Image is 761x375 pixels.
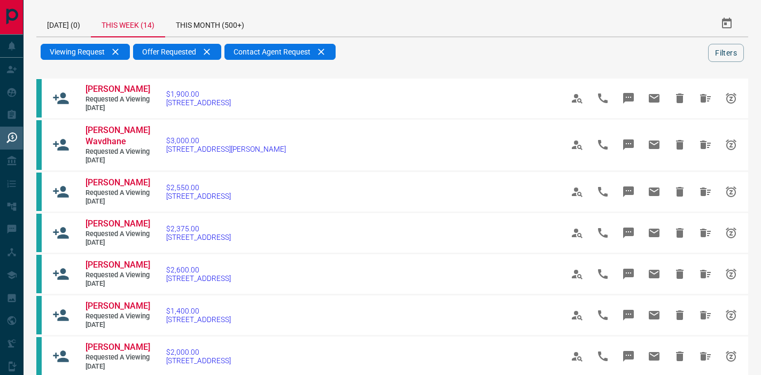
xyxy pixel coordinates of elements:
span: Call [590,220,616,246]
span: $3,000.00 [166,136,286,145]
div: Contact Agent Request [224,44,336,60]
div: condos.ca [36,79,42,118]
div: This Month (500+) [165,11,255,36]
span: Hide All from Mohamed Ali [693,220,718,246]
span: Email [641,179,667,205]
div: Viewing Request [41,44,130,60]
span: Hide [667,85,693,111]
span: [DATE] [86,156,150,165]
span: Hide [667,302,693,328]
a: $2,375.00[STREET_ADDRESS] [166,224,231,241]
span: Email [641,261,667,287]
span: $2,375.00 [166,224,231,233]
span: [STREET_ADDRESS] [166,274,231,283]
span: Requested a Viewing [86,353,150,362]
span: Requested a Viewing [86,230,150,239]
div: This Week (14) [91,11,165,37]
span: Hide [667,261,693,287]
span: View Profile [564,179,590,205]
div: Offer Requested [133,44,221,60]
a: $3,000.00[STREET_ADDRESS][PERSON_NAME] [166,136,286,153]
span: [STREET_ADDRESS] [166,356,231,365]
span: Contact Agent Request [234,48,310,56]
span: Hide [667,179,693,205]
span: Offer Requested [142,48,196,56]
span: View Profile [564,132,590,158]
span: [STREET_ADDRESS] [166,192,231,200]
span: [STREET_ADDRESS] [166,98,231,107]
span: [PERSON_NAME] [86,260,150,270]
a: $1,400.00[STREET_ADDRESS] [166,307,231,324]
span: $1,900.00 [166,90,231,98]
span: Call [590,132,616,158]
span: Hide All from KAREN SHUH [693,85,718,111]
span: Call [590,302,616,328]
span: View Profile [564,261,590,287]
span: Call [590,85,616,111]
span: [PERSON_NAME] [86,301,150,311]
a: [PERSON_NAME] [86,301,150,312]
span: Snooze [718,85,744,111]
span: Email [641,220,667,246]
span: Requested a Viewing [86,95,150,104]
span: Viewing Request [50,48,105,56]
span: [PERSON_NAME] [86,177,150,187]
span: View Profile [564,220,590,246]
div: condos.ca [36,214,42,252]
span: Requested a Viewing [86,271,150,280]
a: [PERSON_NAME] Wavdhane [86,125,150,147]
span: Snooze [718,132,744,158]
span: Snooze [718,179,744,205]
span: Requested a Viewing [86,312,150,321]
span: Email [641,85,667,111]
a: $2,000.00[STREET_ADDRESS] [166,348,231,365]
div: condos.ca [36,173,42,211]
span: [STREET_ADDRESS] [166,315,231,324]
div: [DATE] (0) [36,11,91,36]
span: Hide All from Mrunal Wavdhane [693,132,718,158]
span: Message [616,132,641,158]
span: Message [616,261,641,287]
span: Hide All from Mohamed Ali [693,261,718,287]
span: Hide [667,343,693,369]
div: condos.ca [36,296,42,334]
span: Call [590,179,616,205]
span: Snooze [718,302,744,328]
span: Requested a Viewing [86,147,150,157]
a: $2,550.00[STREET_ADDRESS] [166,183,231,200]
span: [DATE] [86,197,150,206]
span: $2,600.00 [166,265,231,274]
span: [STREET_ADDRESS][PERSON_NAME] [166,145,286,153]
span: [DATE] [86,362,150,371]
a: [PERSON_NAME] [86,177,150,189]
span: [DATE] [86,279,150,288]
a: $2,600.00[STREET_ADDRESS] [166,265,231,283]
span: Hide All from Sara Willoughby [693,179,718,205]
span: [DATE] [86,104,150,113]
div: condos.ca [36,255,42,293]
span: Message [616,179,641,205]
span: View Profile [564,343,590,369]
span: $1,400.00 [166,307,231,315]
span: Call [590,261,616,287]
span: Email [641,132,667,158]
span: Message [616,302,641,328]
span: [PERSON_NAME] [86,218,150,229]
span: Hide All from Neil Martis [693,343,718,369]
span: $2,550.00 [166,183,231,192]
span: View Profile [564,302,590,328]
span: Email [641,343,667,369]
a: [PERSON_NAME] [86,84,150,95]
span: Message [616,343,641,369]
span: Hide [667,220,693,246]
span: [PERSON_NAME] [86,342,150,352]
a: [PERSON_NAME] [86,342,150,353]
a: [PERSON_NAME] [86,260,150,271]
span: Message [616,220,641,246]
span: [PERSON_NAME] [86,84,150,94]
button: Filters [708,44,744,62]
span: Message [616,85,641,111]
span: Snooze [718,261,744,287]
span: [DATE] [86,321,150,330]
div: condos.ca [36,120,42,170]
